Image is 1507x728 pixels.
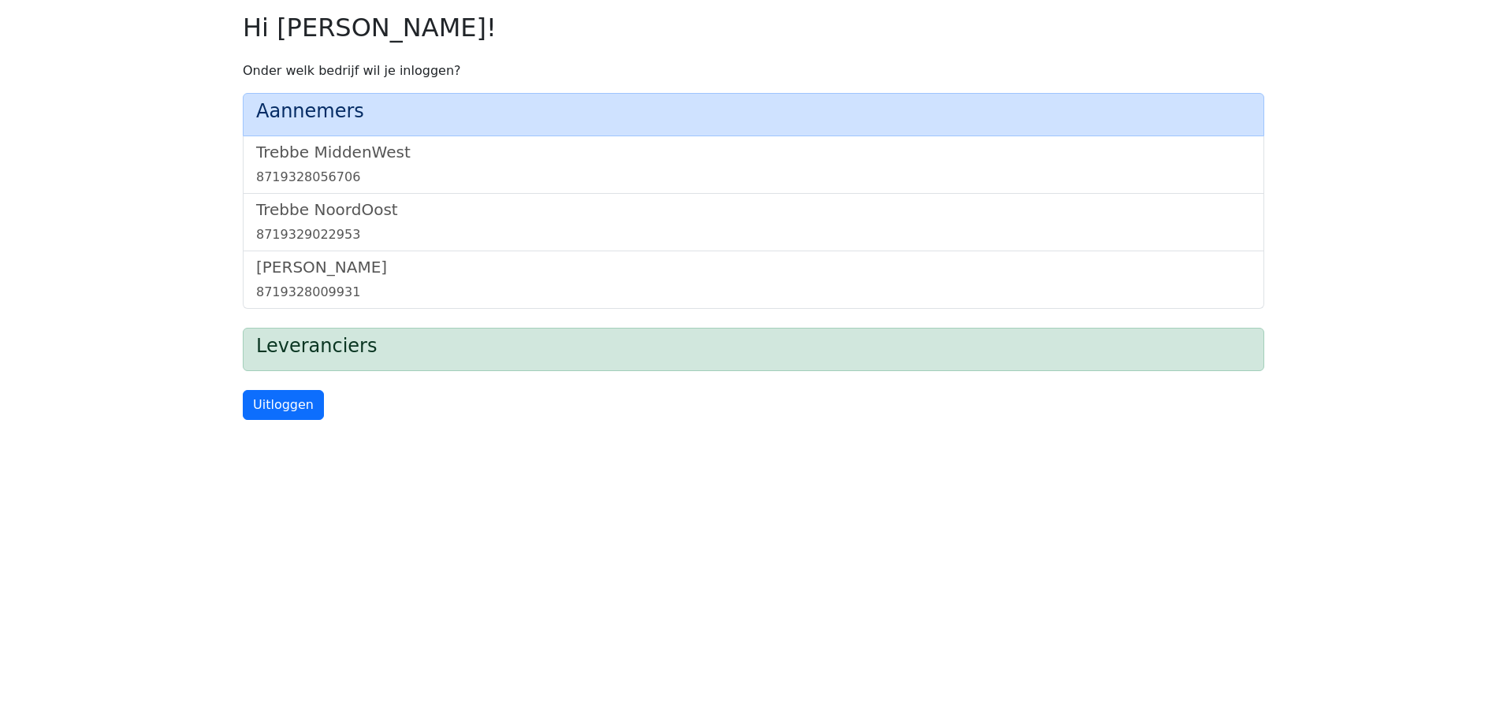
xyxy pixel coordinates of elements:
[256,200,1251,244] a: Trebbe NoordOost8719329022953
[243,13,1264,43] h2: Hi [PERSON_NAME]!
[256,225,1251,244] div: 8719329022953
[256,335,1251,358] h4: Leveranciers
[256,258,1251,302] a: [PERSON_NAME]8719328009931
[256,200,1251,219] h5: Trebbe NoordOost
[256,143,1251,162] h5: Trebbe MiddenWest
[256,283,1251,302] div: 8719328009931
[256,100,1251,123] h4: Aannemers
[256,258,1251,277] h5: [PERSON_NAME]
[256,143,1251,187] a: Trebbe MiddenWest8719328056706
[243,390,324,420] a: Uitloggen
[243,61,1264,80] p: Onder welk bedrijf wil je inloggen?
[256,168,1251,187] div: 8719328056706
